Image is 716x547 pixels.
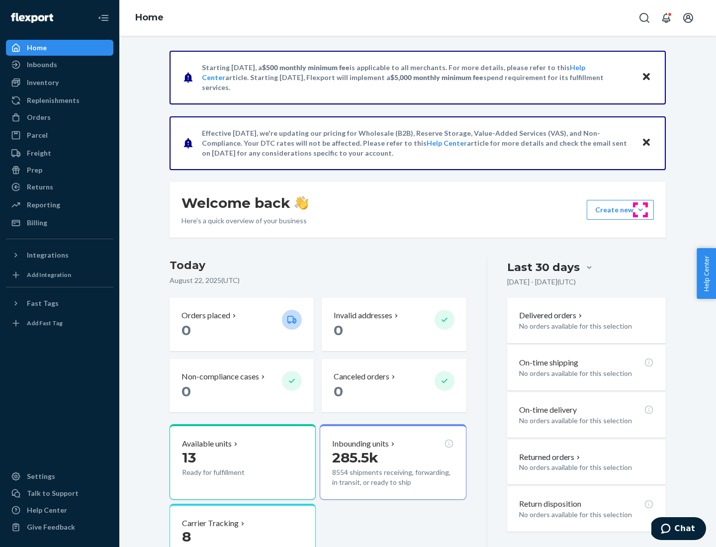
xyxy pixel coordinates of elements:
button: Non-compliance cases 0 [170,359,314,412]
div: Replenishments [27,95,80,105]
div: Integrations [27,250,69,260]
iframe: Opens a widget where you can chat to one of our agents [651,517,706,542]
ol: breadcrumbs [127,3,172,32]
div: Last 30 days [507,260,580,275]
a: Inbounds [6,57,113,73]
p: Ready for fulfillment [182,467,274,477]
p: 8554 shipments receiving, forwarding, in transit, or ready to ship [332,467,453,487]
div: Freight [27,148,51,158]
button: Give Feedback [6,519,113,535]
div: Returns [27,182,53,192]
div: Billing [27,218,47,228]
button: Open notifications [656,8,676,28]
button: Available units13Ready for fulfillment [170,424,316,500]
a: Help Center [6,502,113,518]
div: Inventory [27,78,59,88]
button: Close [640,70,653,85]
p: Inbounding units [332,438,389,450]
p: No orders available for this selection [519,462,654,472]
a: Home [6,40,113,56]
span: 285.5k [332,449,378,466]
p: Canceled orders [334,371,389,382]
a: Replenishments [6,92,113,108]
button: Fast Tags [6,295,113,311]
a: Orders [6,109,113,125]
p: Return disposition [519,498,581,510]
div: Add Integration [27,271,71,279]
a: Reporting [6,197,113,213]
a: Freight [6,145,113,161]
span: 13 [182,449,196,466]
div: Prep [27,165,42,175]
span: 0 [334,322,343,339]
div: Give Feedback [27,522,75,532]
div: Fast Tags [27,298,59,308]
button: Inbounding units285.5k8554 shipments receiving, forwarding, in transit, or ready to ship [320,424,466,500]
div: Reporting [27,200,60,210]
button: Create new [587,200,654,220]
button: Close [640,136,653,150]
a: Help Center [427,139,467,147]
p: [DATE] - [DATE] ( UTC ) [507,277,576,287]
a: Returns [6,179,113,195]
h1: Welcome back [181,194,308,212]
button: Canceled orders 0 [322,359,466,412]
p: August 22, 2025 ( UTC ) [170,275,466,285]
a: Settings [6,468,113,484]
button: Talk to Support [6,485,113,501]
p: On-time delivery [519,404,577,416]
a: Inventory [6,75,113,91]
span: 0 [181,383,191,400]
p: Effective [DATE], we're updating our pricing for Wholesale (B2B), Reserve Storage, Value-Added Se... [202,128,632,158]
p: No orders available for this selection [519,510,654,520]
p: Invalid addresses [334,310,392,321]
a: Home [135,12,164,23]
h3: Today [170,258,466,273]
img: Flexport logo [11,13,53,23]
span: 0 [334,383,343,400]
div: Talk to Support [27,488,79,498]
button: Returned orders [519,452,582,463]
p: No orders available for this selection [519,368,654,378]
a: Parcel [6,127,113,143]
button: Close Navigation [93,8,113,28]
button: Open account menu [678,8,698,28]
div: Help Center [27,505,67,515]
span: $500 monthly minimum fee [262,63,350,72]
a: Billing [6,215,113,231]
a: Add Integration [6,267,113,283]
p: No orders available for this selection [519,321,654,331]
div: Orders [27,112,51,122]
p: Available units [182,438,232,450]
span: $5,000 monthly minimum fee [390,73,483,82]
p: On-time shipping [519,357,578,368]
p: Here’s a quick overview of your business [181,216,308,226]
span: 8 [182,528,191,545]
p: No orders available for this selection [519,416,654,426]
p: Orders placed [181,310,230,321]
a: Prep [6,162,113,178]
div: Settings [27,471,55,481]
button: Invalid addresses 0 [322,298,466,351]
a: Add Fast Tag [6,315,113,331]
button: Open Search Box [634,8,654,28]
div: Home [27,43,47,53]
p: Non-compliance cases [181,371,259,382]
button: Orders placed 0 [170,298,314,351]
img: hand-wave emoji [294,196,308,210]
button: Integrations [6,247,113,263]
div: Inbounds [27,60,57,70]
button: Help Center [697,248,716,299]
p: Carrier Tracking [182,518,239,529]
button: Delivered orders [519,310,584,321]
span: 0 [181,322,191,339]
div: Add Fast Tag [27,319,63,327]
p: Starting [DATE], a is applicable to all merchants. For more details, please refer to this article... [202,63,632,92]
div: Parcel [27,130,48,140]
